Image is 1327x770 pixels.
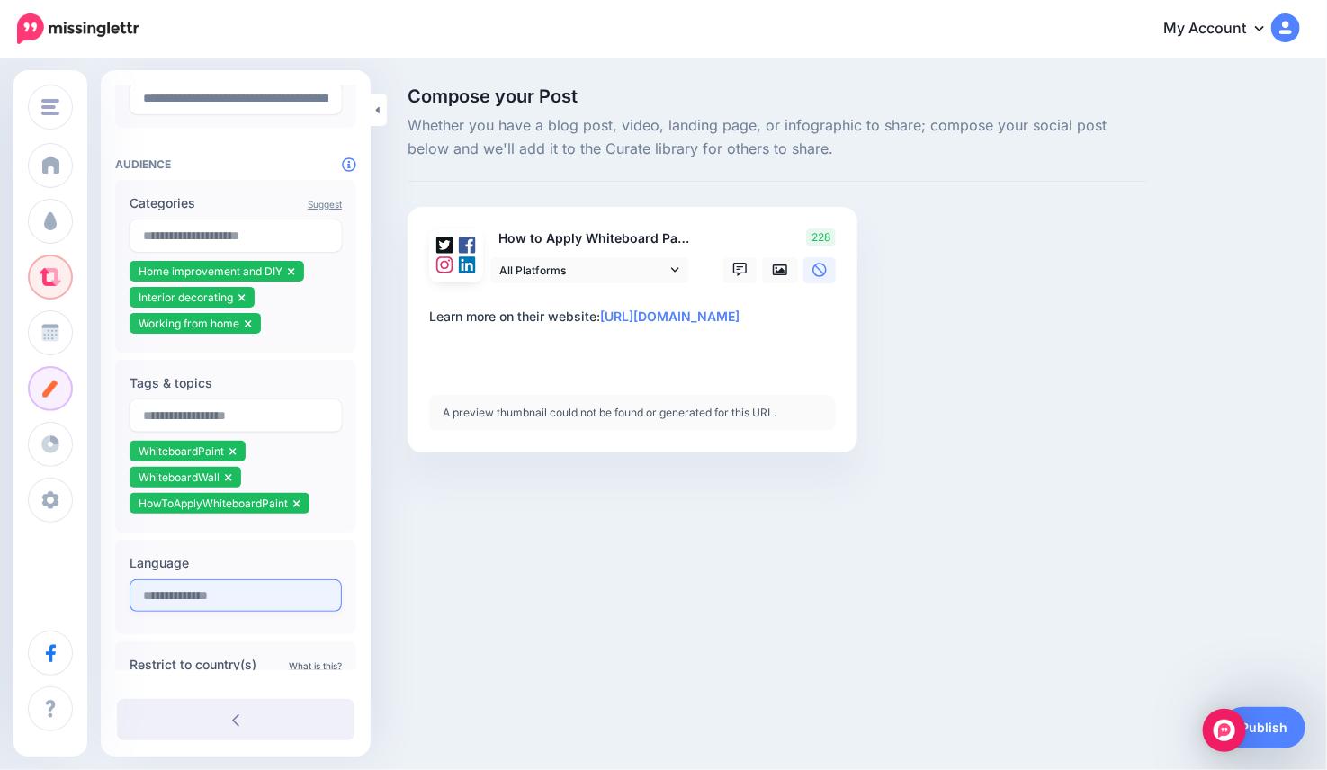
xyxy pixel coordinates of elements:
[41,99,59,115] img: menu.png
[115,157,356,171] h4: Audience
[139,497,288,510] span: HowToApplyWhiteboardPaint
[130,654,342,676] label: Restrict to country(s)
[408,114,1147,161] span: Whether you have a blog post, video, landing page, or infographic to share; compose your social p...
[139,291,233,304] span: Interior decorating
[139,470,220,484] span: WhiteboardWall
[130,192,342,214] label: Categories
[429,395,836,431] div: A preview thumbnail could not be found or generated for this URL.
[490,257,688,283] a: All Platforms
[490,228,690,249] p: How to Apply Whiteboard Paint Without Mistakes
[289,660,342,671] a: What is this?
[139,444,224,458] span: WhiteboardPaint
[429,306,843,327] div: Learn more on their website:
[17,13,139,44] img: Missinglettr
[139,264,282,278] span: Home improvement and DIY
[1203,709,1246,752] div: Open Intercom Messenger
[308,199,342,210] a: Suggest
[139,317,239,330] span: Working from home
[130,552,342,574] label: Language
[499,261,667,280] span: All Platforms
[1223,707,1305,748] a: Publish
[1145,7,1300,51] a: My Account
[130,372,342,394] label: Tags & topics
[806,228,836,246] span: 228
[408,87,1147,105] span: Compose your Post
